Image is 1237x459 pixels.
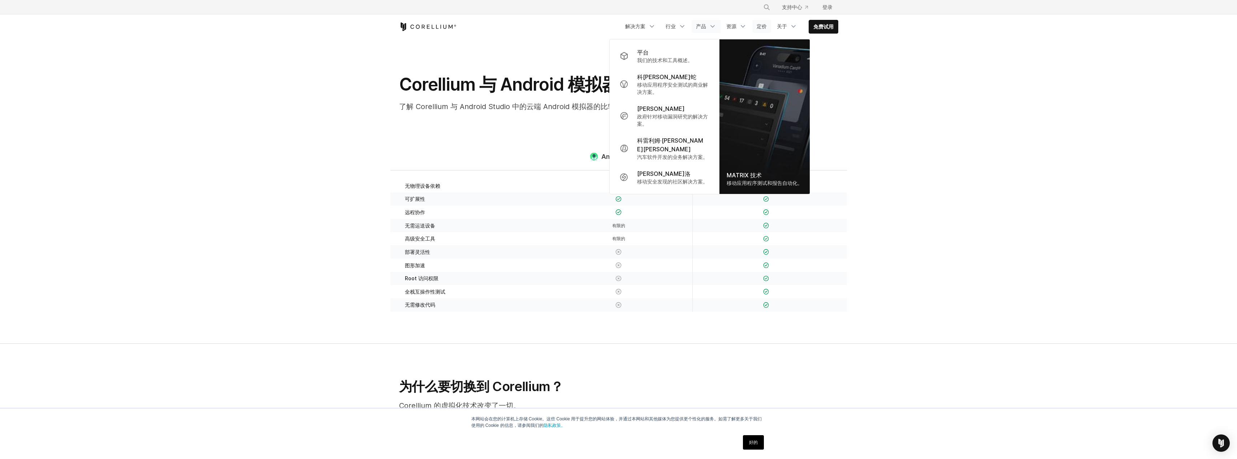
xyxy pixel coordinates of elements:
img: 十 [615,249,622,255]
img: compare_android--large [589,152,598,161]
font: 好的 [749,440,758,445]
font: 为什么要切换到 Corellium？ [399,378,563,394]
font: 有限的 [612,236,625,241]
div: 导航菜单 [754,1,838,14]
font: 平台 [637,49,649,56]
font: 行业 [666,23,676,29]
a: 隐私政策。 [544,423,565,428]
img: 勾选 [763,236,769,242]
font: 远程协作 [405,209,425,215]
font: 政府针对移动漏洞研究的解决方案。 [637,113,708,127]
font: Root 访问权限 [405,275,438,281]
font: 关于 [777,23,787,29]
font: 免费试用 [813,23,834,30]
img: 十 [615,302,622,308]
button: 搜索 [760,1,773,14]
font: Corellium 的虚拟化技术改变了一切。 [399,401,520,410]
font: Android 模拟器 [601,153,648,160]
img: 勾选 [763,276,769,282]
font: 定价 [757,23,767,29]
img: 勾选 [763,209,769,215]
font: 高级安全工具 [405,235,435,242]
font: 本网站会在您的计算机上存储 Cookie。这些 Cookie 用于提升您的网站体验，并通过本网站和其他媒体为您提供更个性化的服务。如需了解更多关于我们使用的 Cookie 的信息，请参阅我们的 [471,416,762,428]
img: 勾选 [763,196,769,202]
img: 勾选 [763,302,769,308]
font: 可扩展性 [405,196,425,202]
div: Open Intercom Messenger [1212,434,1230,452]
img: 勾选 [615,209,622,215]
img: 十 [615,276,622,282]
font: [PERSON_NAME] [637,105,685,112]
font: 支持中心 [782,4,802,10]
font: 移动安全发现的社区解决方案。 [637,178,708,185]
font: 资源 [726,23,736,29]
font: MATRIX 技术 [727,172,762,179]
a: [PERSON_NAME]洛 移动安全发现的社区解决方案。 [614,165,715,190]
img: 勾选 [763,222,769,229]
img: 十 [615,289,622,295]
font: 无物理设备依赖 [405,183,440,189]
img: 勾选 [763,249,769,255]
font: 有限的 [612,223,625,228]
font: 移动应用程序测试和报告自动化。 [727,180,803,186]
img: 勾选 [763,289,769,295]
a: 科[PERSON_NAME]蛇 移动应用程序安全测试的商业解决方案。 [614,68,715,100]
font: 我们的技术和工具概述。 [637,57,693,63]
font: 无需修改代码 [405,302,435,308]
font: 产品 [696,23,706,29]
font: Corellium 与 Android 模拟器 [399,74,619,95]
img: 勾选 [763,262,769,268]
font: 部署灵活性 [405,249,430,255]
div: 导航菜单 [621,20,838,34]
img: 十 [615,262,622,268]
a: [PERSON_NAME] 政府针对移动漏洞研究的解决方案。 [614,100,715,132]
a: 科雷利姆之家 [399,22,457,31]
font: 汽车软件开发的业务解决方案。 [637,154,708,160]
a: 好的 [743,435,764,450]
font: [PERSON_NAME]洛 [637,170,691,177]
font: 登录 [822,4,832,10]
font: 解决方案 [625,23,645,29]
a: 平台 我们的技术和工具概述。 [614,44,715,68]
font: 全栈互操作性测试 [405,289,445,295]
img: 勾选 [615,196,622,202]
img: Matrix_WebNav_1x [719,39,810,194]
a: MATRIX 技术 移动应用程序测试和报告自动化。 [719,39,810,194]
font: 科[PERSON_NAME]蛇 [637,73,696,81]
font: 科雷利姆·[PERSON_NAME][PERSON_NAME] [637,137,703,153]
font: 图形加速 [405,262,425,268]
font: 了解 Corellium 与 Android Studio 中的云端 Android 模拟器的比较 [399,102,615,111]
a: 科雷利姆·[PERSON_NAME][PERSON_NAME] 汽车软件开发的业务解决方案。 [614,132,715,165]
font: 无需运送设备 [405,222,435,229]
font: 移动应用程序安全测试的商业解决方案。 [637,82,708,95]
